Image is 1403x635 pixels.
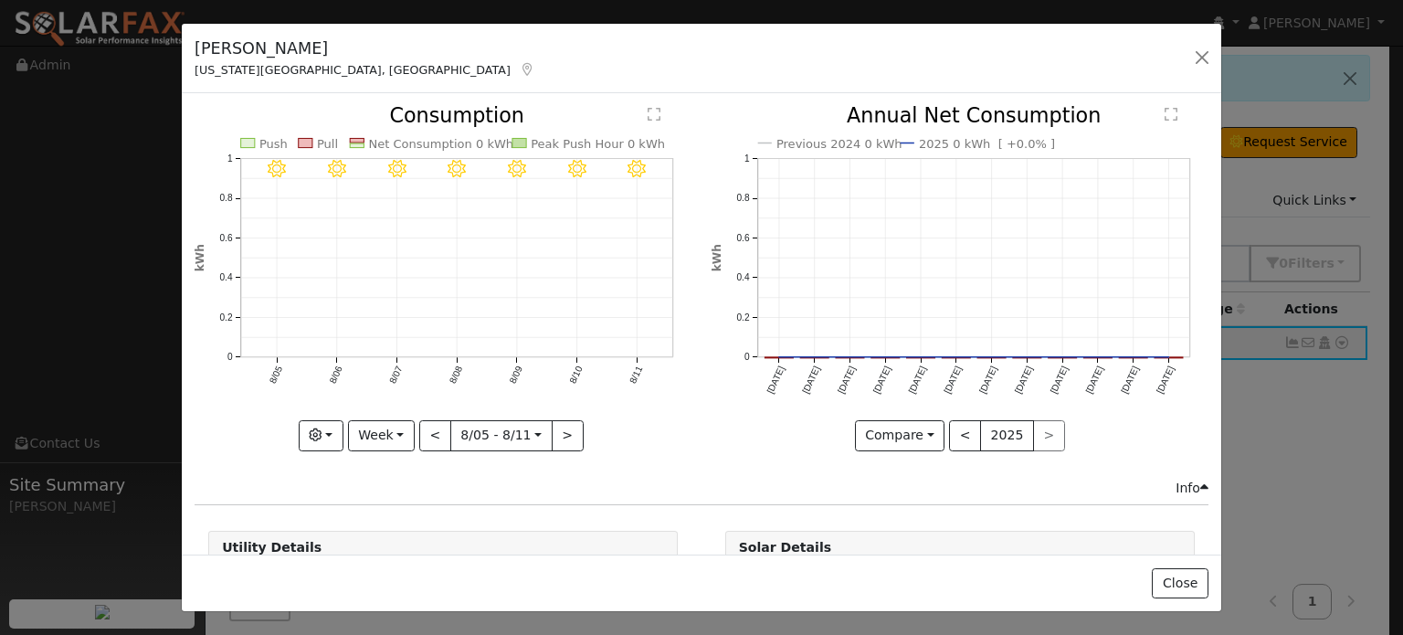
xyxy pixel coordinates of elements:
[765,365,786,396] text: [DATE]
[388,160,406,178] i: 8/07 - Clear
[847,104,1102,128] text: Annual Net Consumption
[906,365,928,396] text: [DATE]
[1013,357,1041,358] rect: onclick=""
[942,365,964,396] text: [DATE]
[520,62,536,77] a: Map
[369,137,514,151] text: Net Consumption 0 kWh
[836,357,864,358] rect: onclick=""
[1083,357,1112,358] rect: onclick=""
[870,357,899,358] rect: onclick=""
[220,312,233,323] text: 0.2
[1023,354,1030,361] circle: onclick=""
[1155,365,1176,396] text: [DATE]
[836,365,858,396] text: [DATE]
[220,233,233,243] text: 0.6
[906,357,934,358] rect: onclick=""
[775,354,782,361] circle: onclick=""
[628,365,644,386] text: 8/11
[942,357,970,358] rect: onclick=""
[220,194,233,204] text: 0.8
[871,365,893,396] text: [DATE]
[736,273,749,283] text: 0.4
[1152,568,1208,599] button: Close
[776,137,902,151] text: Previous 2024 0 kWh
[800,357,828,358] rect: onclick=""
[846,354,853,361] circle: onclick=""
[919,137,1055,151] text: 2025 0 kWh [ +0.0% ]
[1048,357,1076,358] rect: onclick=""
[736,194,749,204] text: 0.8
[448,160,467,178] i: 8/08 - Clear
[1083,365,1105,396] text: [DATE]
[195,63,511,77] span: [US_STATE][GEOGRAPHIC_DATA], [GEOGRAPHIC_DATA]
[1094,354,1102,361] circle: onclick=""
[800,365,822,396] text: [DATE]
[739,540,831,555] strong: Solar Details
[268,365,284,386] text: 8/05
[220,273,233,283] text: 0.4
[1119,365,1141,396] text: [DATE]
[1165,108,1177,122] text: 
[195,37,535,60] h5: [PERSON_NAME]
[1176,479,1208,498] div: Info
[508,365,524,386] text: 8/09
[448,365,464,386] text: 8/08
[568,365,585,386] text: 8/10
[508,160,526,178] i: 8/09 - Clear
[881,354,889,361] circle: onclick=""
[744,153,749,164] text: 1
[1165,354,1172,361] circle: onclick=""
[552,420,584,451] button: >
[977,357,1006,358] rect: onclick=""
[328,365,344,386] text: 8/06
[227,353,233,363] text: 0
[348,420,415,451] button: Week
[628,160,647,178] i: 8/11 - Clear
[980,420,1034,451] button: 2025
[1013,365,1035,396] text: [DATE]
[810,354,818,361] circle: onclick=""
[1130,354,1137,361] circle: onclick=""
[1155,357,1183,358] rect: onclick=""
[419,420,451,451] button: <
[736,312,749,323] text: 0.2
[855,420,945,451] button: Compare
[977,365,999,396] text: [DATE]
[987,354,995,361] circle: onclick=""
[917,354,924,361] circle: onclick=""
[317,137,338,151] text: Pull
[532,137,666,151] text: Peak Push Hour 0 kWh
[1049,365,1071,396] text: [DATE]
[1119,357,1147,358] rect: onclick=""
[649,108,661,122] text: 
[736,233,749,243] text: 0.6
[765,357,793,358] rect: onclick=""
[259,137,288,151] text: Push
[711,245,723,272] text: kWh
[952,354,959,361] circle: onclick=""
[1059,354,1066,361] circle: onclick=""
[268,160,286,178] i: 8/05 - Clear
[450,420,553,451] button: 8/05 - 8/11
[949,420,981,451] button: <
[387,365,404,386] text: 8/07
[390,104,525,128] text: Consumption
[227,153,233,164] text: 1
[568,160,586,178] i: 8/10 - Clear
[744,353,749,363] text: 0
[328,160,346,178] i: 8/06 - Clear
[194,245,206,272] text: kWh
[222,540,322,555] strong: Utility Details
